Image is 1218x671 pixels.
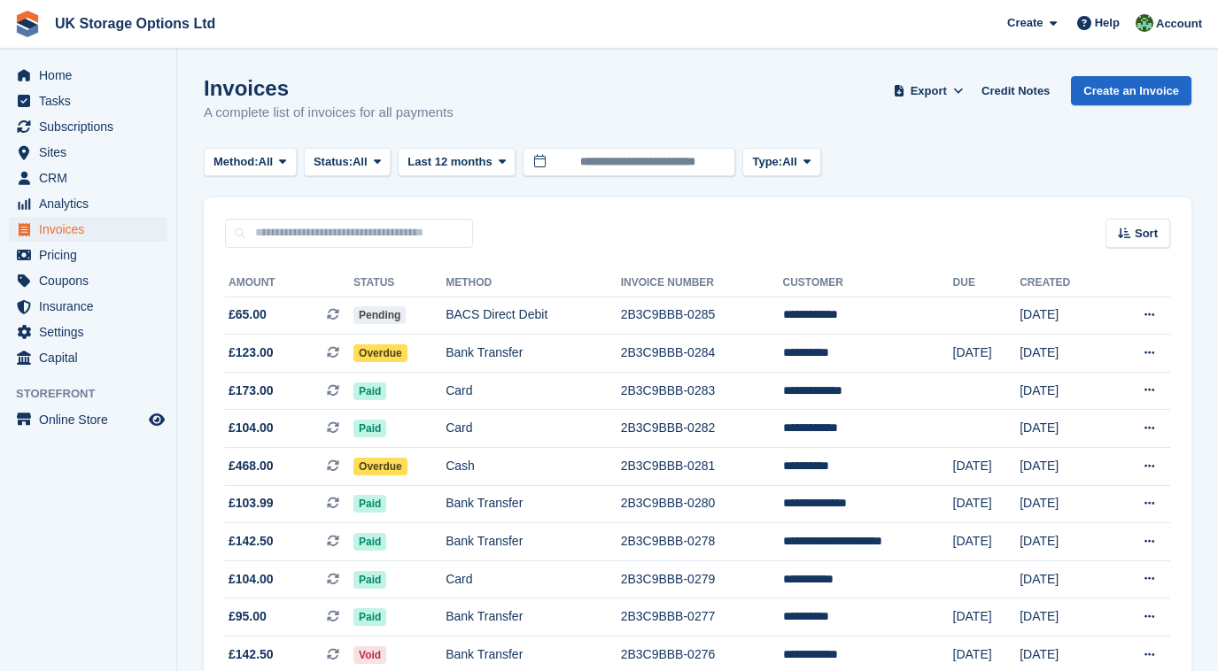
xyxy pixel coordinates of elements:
[353,571,386,589] span: Paid
[398,148,516,177] button: Last 12 months
[446,448,620,486] td: Cash
[39,294,145,319] span: Insurance
[752,153,782,171] span: Type:
[446,523,620,561] td: Bank Transfer
[1007,14,1043,32] span: Create
[782,153,797,171] span: All
[953,485,1020,523] td: [DATE]
[1020,560,1106,598] td: [DATE]
[953,269,1020,297] th: Due
[9,63,167,88] a: menu
[353,608,386,626] span: Paid
[621,269,783,297] th: Invoice Number
[39,114,145,139] span: Subscriptions
[353,646,386,664] span: Void
[9,191,167,216] a: menu
[39,89,145,113] span: Tasks
[39,320,145,344] span: Settings
[353,153,368,171] span: All
[204,76,454,100] h1: Invoices
[742,148,820,177] button: Type: All
[9,345,167,370] a: menu
[39,140,145,165] span: Sites
[621,297,783,335] td: 2B3C9BBB-0285
[1020,410,1106,448] td: [DATE]
[225,269,353,297] th: Amount
[783,269,953,297] th: Customer
[353,495,386,513] span: Paid
[16,385,176,403] span: Storefront
[911,82,947,100] span: Export
[1020,372,1106,410] td: [DATE]
[1020,523,1106,561] td: [DATE]
[621,485,783,523] td: 2B3C9BBB-0280
[39,191,145,216] span: Analytics
[953,448,1020,486] td: [DATE]
[259,153,274,171] span: All
[229,494,274,513] span: £103.99
[39,407,145,432] span: Online Store
[353,269,446,297] th: Status
[1020,598,1106,636] td: [DATE]
[9,320,167,344] a: menu
[9,166,167,190] a: menu
[1020,335,1106,373] td: [DATE]
[229,607,267,626] span: £95.00
[446,485,620,523] td: Bank Transfer
[1156,15,1202,33] span: Account
[146,409,167,430] a: Preview store
[9,243,167,267] a: menu
[621,523,783,561] td: 2B3C9BBB-0278
[353,420,386,437] span: Paid
[204,103,454,123] p: A complete list of invoices for all payments
[1136,14,1153,32] img: Andrew Smith
[1135,225,1158,243] span: Sort
[229,305,267,324] span: £65.00
[1020,485,1106,523] td: [DATE]
[213,153,259,171] span: Method:
[1020,448,1106,486] td: [DATE]
[9,268,167,293] a: menu
[229,570,274,589] span: £104.00
[229,382,274,400] span: £173.00
[889,76,967,105] button: Export
[314,153,353,171] span: Status:
[446,598,620,636] td: Bank Transfer
[229,343,274,362] span: £123.00
[1020,269,1106,297] th: Created
[204,148,297,177] button: Method: All
[39,166,145,190] span: CRM
[229,645,274,664] span: £142.50
[621,335,783,373] td: 2B3C9BBB-0284
[9,294,167,319] a: menu
[1071,76,1191,105] a: Create an Invoice
[621,410,783,448] td: 2B3C9BBB-0282
[9,217,167,242] a: menu
[353,533,386,551] span: Paid
[9,89,167,113] a: menu
[446,560,620,598] td: Card
[407,153,492,171] span: Last 12 months
[621,598,783,636] td: 2B3C9BBB-0277
[39,268,145,293] span: Coupons
[304,148,391,177] button: Status: All
[953,523,1020,561] td: [DATE]
[953,335,1020,373] td: [DATE]
[621,448,783,486] td: 2B3C9BBB-0281
[229,419,274,437] span: £104.00
[48,9,222,38] a: UK Storage Options Ltd
[446,410,620,448] td: Card
[39,63,145,88] span: Home
[446,297,620,335] td: BACS Direct Debit
[229,532,274,551] span: £142.50
[353,458,407,475] span: Overdue
[446,335,620,373] td: Bank Transfer
[353,382,386,400] span: Paid
[229,457,274,475] span: £468.00
[9,114,167,139] a: menu
[446,372,620,410] td: Card
[1095,14,1120,32] span: Help
[39,345,145,370] span: Capital
[953,598,1020,636] td: [DATE]
[9,140,167,165] a: menu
